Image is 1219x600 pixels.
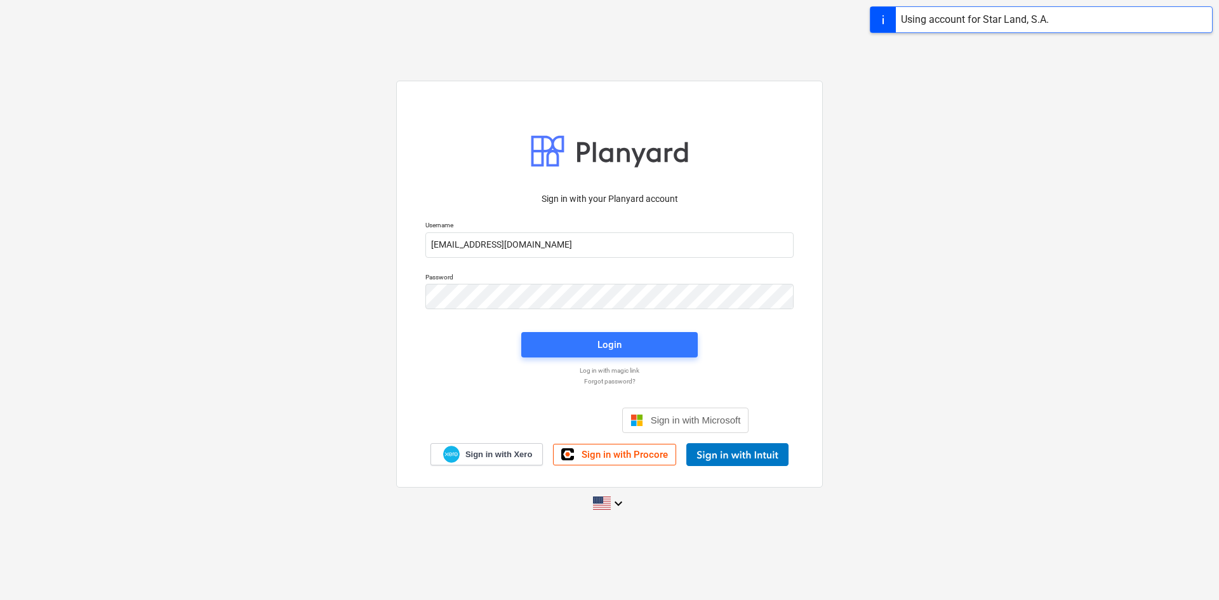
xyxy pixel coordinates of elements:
[425,273,794,284] p: Password
[425,221,794,232] p: Username
[597,337,622,353] div: Login
[443,446,460,463] img: Xero logo
[425,232,794,258] input: Username
[430,443,543,465] a: Sign in with Xero
[419,366,800,375] a: Log in with magic link
[651,415,741,425] span: Sign in with Microsoft
[521,332,698,357] button: Login
[419,377,800,385] a: Forgot password?
[630,414,643,427] img: Microsoft logo
[553,444,676,465] a: Sign in with Procore
[611,496,626,511] i: keyboard_arrow_down
[901,12,1049,27] div: Using account for Star Land, S.A.
[464,406,618,434] iframe: Botón Iniciar sesión con Google
[425,192,794,206] p: Sign in with your Planyard account
[465,449,532,460] span: Sign in with Xero
[582,449,668,460] span: Sign in with Procore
